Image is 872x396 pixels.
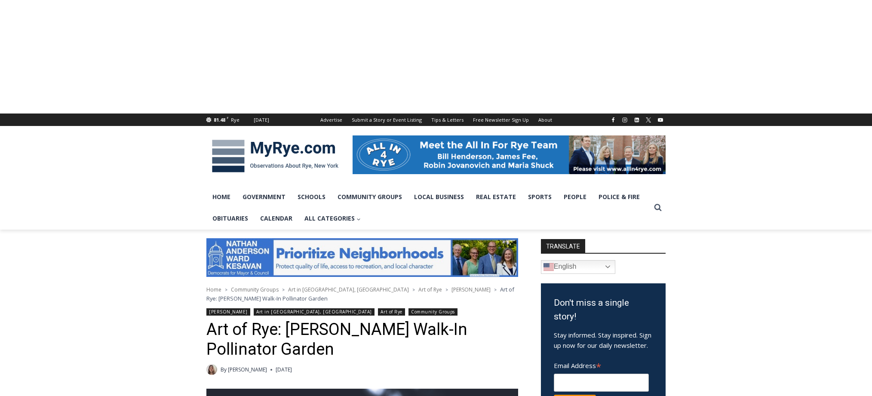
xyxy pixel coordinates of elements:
[593,186,646,208] a: Police & Fire
[228,366,267,373] a: [PERSON_NAME]
[543,262,554,272] img: en
[650,200,666,215] button: View Search Form
[541,260,615,274] a: English
[221,365,227,374] span: By
[206,134,344,178] img: MyRye.com
[304,214,361,223] span: All Categories
[522,186,558,208] a: Sports
[470,186,522,208] a: Real Estate
[408,308,457,316] a: Community Groups
[468,114,534,126] a: Free Newsletter Sign Up
[655,115,666,125] a: YouTube
[554,357,649,372] label: Email Address
[558,186,593,208] a: People
[206,308,250,316] a: [PERSON_NAME]
[206,186,236,208] a: Home
[451,286,491,293] a: [PERSON_NAME]
[554,296,653,323] h3: Don't miss a single story!
[254,208,298,229] a: Calendar
[332,186,408,208] a: Community Groups
[378,308,405,316] a: Art of Rye
[227,115,229,120] span: F
[298,208,367,229] a: All Categories
[206,364,217,375] a: Author image
[231,116,239,124] div: Rye
[534,114,557,126] a: About
[288,286,409,293] a: Art in [GEOGRAPHIC_DATA], [GEOGRAPHIC_DATA]
[316,114,347,126] a: Advertise
[353,135,666,174] img: All in for Rye
[206,285,514,302] span: Art of Rye: [PERSON_NAME] Walk-In Pollinator Garden
[347,114,427,126] a: Submit a Story or Event Listing
[214,117,225,123] span: 81.48
[206,320,518,359] h1: Art of Rye: [PERSON_NAME] Walk-In Pollinator Garden
[316,114,557,126] nav: Secondary Navigation
[408,186,470,208] a: Local Business
[206,364,217,375] img: (PHOTO: MyRye.com intern Amélie Coghlan, 2025. Contributed.)
[282,287,285,293] span: >
[225,287,227,293] span: >
[418,286,442,293] a: Art of Rye
[254,308,375,316] a: Art in [GEOGRAPHIC_DATA], [GEOGRAPHIC_DATA]
[554,330,653,350] p: Stay informed. Stay inspired. Sign up now for our daily newsletter.
[412,287,415,293] span: >
[445,287,448,293] span: >
[620,115,630,125] a: Instagram
[276,365,292,374] time: [DATE]
[206,286,221,293] a: Home
[608,115,618,125] a: Facebook
[643,115,654,125] a: X
[206,285,518,303] nav: Breadcrumbs
[231,286,279,293] a: Community Groups
[254,116,269,124] div: [DATE]
[292,186,332,208] a: Schools
[632,115,642,125] a: Linkedin
[236,186,292,208] a: Government
[427,114,468,126] a: Tips & Letters
[494,287,497,293] span: >
[206,186,650,230] nav: Primary Navigation
[541,239,585,253] strong: TRANSLATE
[206,208,254,229] a: Obituaries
